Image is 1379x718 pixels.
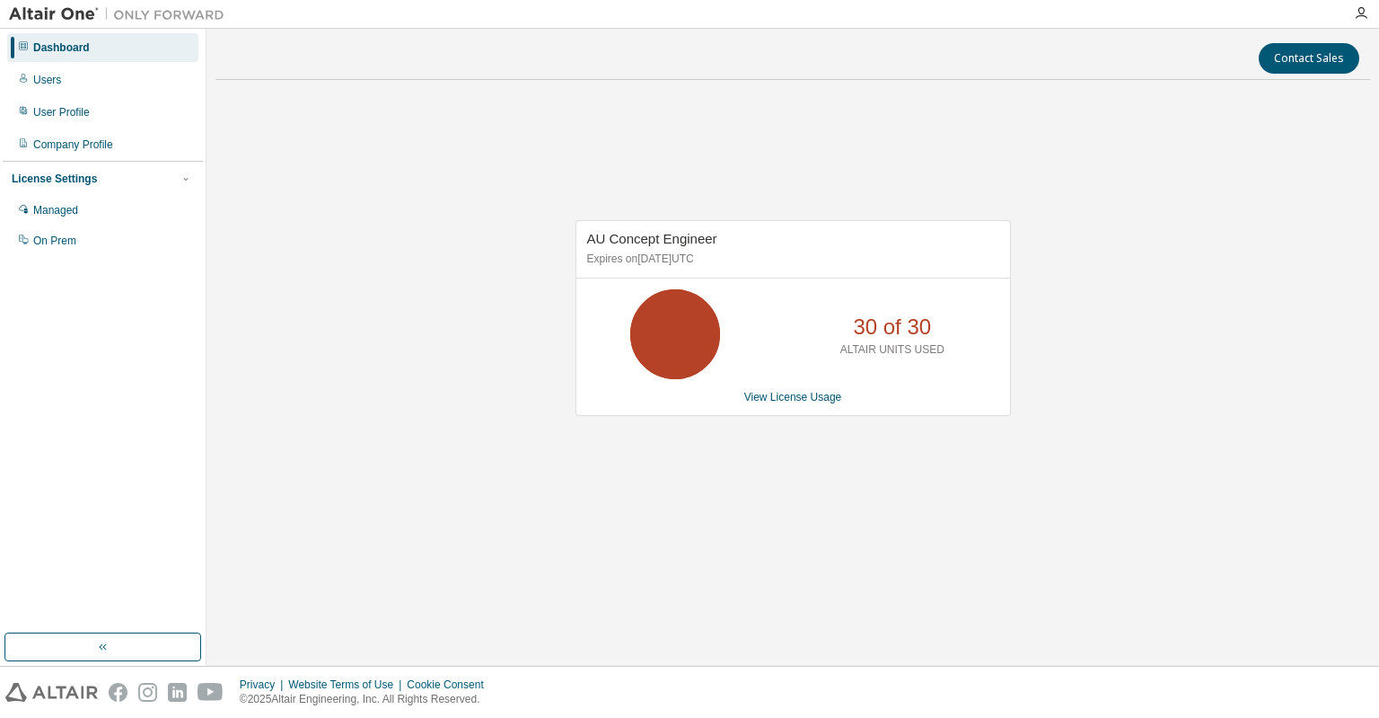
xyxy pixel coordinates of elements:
img: facebook.svg [109,683,127,702]
span: AU Concept Engineer [587,231,717,246]
div: Dashboard [33,40,90,55]
p: © 2025 Altair Engineering, Inc. All Rights Reserved. [240,692,495,707]
div: Managed [33,203,78,217]
div: User Profile [33,105,90,120]
div: On Prem [33,234,76,248]
div: Privacy [240,678,288,692]
div: Cookie Consent [407,678,494,692]
p: 30 of 30 [853,312,931,342]
div: Website Terms of Use [288,678,407,692]
p: Expires on [DATE] UTC [587,252,995,267]
div: License Settings [12,172,97,186]
p: ALTAIR UNITS USED [840,342,944,358]
img: Altair One [9,5,233,23]
img: youtube.svg [198,683,224,702]
div: Company Profile [33,137,113,152]
div: Users [33,73,61,87]
img: linkedin.svg [168,683,187,702]
img: instagram.svg [138,683,157,702]
img: altair_logo.svg [5,683,98,702]
button: Contact Sales [1259,43,1359,74]
a: View License Usage [744,391,842,403]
